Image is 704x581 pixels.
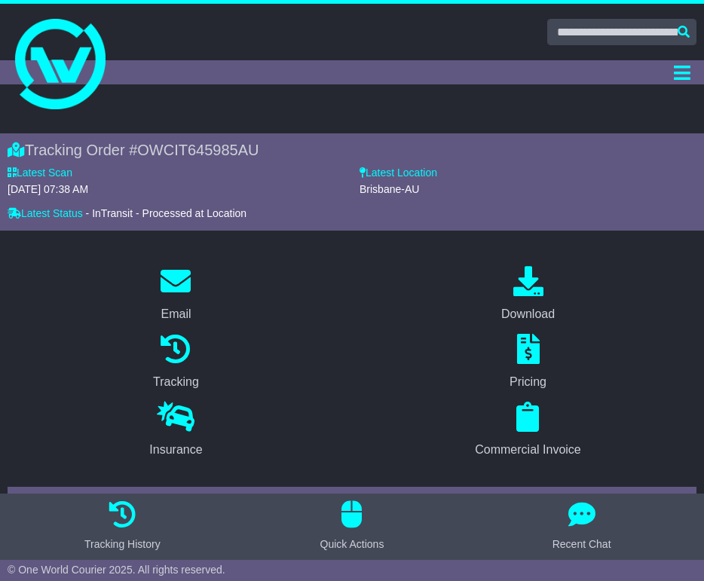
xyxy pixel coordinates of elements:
[543,501,620,552] button: Recent Chat
[84,537,161,552] div: Tracking History
[475,441,580,459] div: Commercial Invoice
[552,537,611,552] div: Recent Chat
[510,373,546,391] div: Pricing
[320,537,384,552] div: Quick Actions
[151,261,200,329] a: Email
[360,167,437,179] label: Latest Location
[311,501,393,552] button: Quick Actions
[149,441,202,459] div: Insurance
[153,373,199,391] div: Tracking
[667,60,696,84] button: Toggle navigation
[8,141,696,159] div: Tracking Order #
[137,142,259,158] span: OWCIT645985AU
[75,501,170,552] button: Tracking History
[501,305,555,323] div: Download
[8,167,72,179] label: Latest Scan
[8,183,88,195] span: [DATE] 07:38 AM
[465,396,590,464] a: Commercial Invoice
[500,329,556,396] a: Pricing
[8,207,83,220] label: Latest Status
[8,487,696,527] div: Tracking history
[161,305,191,323] div: Email
[86,207,90,220] span: -
[360,183,419,195] span: Brisbane-AU
[491,261,565,329] a: Download
[92,207,246,219] span: InTransit - Processed at Location
[139,396,212,464] a: Insurance
[8,564,225,576] span: © One World Courier 2025. All rights reserved.
[143,329,209,396] a: Tracking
